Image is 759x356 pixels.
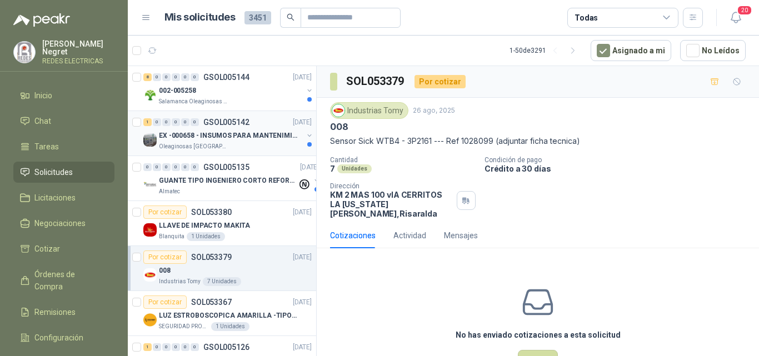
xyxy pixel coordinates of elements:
p: [DATE] [293,207,312,218]
a: Cotizar [13,238,114,259]
span: 3451 [244,11,271,24]
div: Por cotizar [415,75,466,88]
p: Crédito a 30 días [485,164,755,173]
p: GSOL005144 [203,73,249,81]
div: 1 Unidades [211,322,249,331]
p: Oleaginosas [GEOGRAPHIC_DATA][PERSON_NAME] [159,142,229,151]
p: Sensor Sick WTB4 - 3P2161 --- Ref 1028099 (adjuntar ficha tecnica) [330,135,746,147]
a: Por cotizarSOL053367[DATE] Company LogoLUZ ESTROBOSCOPICA AMARILLA -TIPO BALASEGURIDAD PROVISER L... [128,291,316,336]
a: Tareas [13,136,114,157]
div: 0 [172,73,180,81]
img: Company Logo [143,313,157,327]
div: Unidades [337,164,372,173]
div: 0 [172,163,180,171]
div: 1 [143,118,152,126]
p: EX -000658 - INSUMOS PARA MANTENIMIENTO MECANICO [159,131,297,141]
h3: No has enviado cotizaciones a esta solicitud [456,329,621,341]
div: 0 [181,118,189,126]
p: Cantidad [330,156,476,164]
span: Licitaciones [34,192,76,204]
div: 0 [143,163,152,171]
p: GSOL005135 [203,163,249,171]
a: Por cotizarSOL053379[DATE] Company Logo008Industrias Tomy7 Unidades [128,246,316,291]
p: Salamanca Oleaginosas SAS [159,97,229,106]
div: 0 [162,343,171,351]
a: 0 0 0 0 0 0 GSOL005135[DATE] Company LogoGUANTE TIPO INGENIERO CORTO REFORZADOAlmatec [143,161,321,196]
p: [DATE] [293,252,312,263]
button: 20 [726,8,746,28]
span: Cotizar [34,243,60,255]
img: Logo peakr [13,13,70,27]
div: 0 [153,118,161,126]
span: Solicitudes [34,166,73,178]
p: SOL053367 [191,298,232,306]
a: Por cotizarSOL053380[DATE] Company LogoLLAVE DE IMPACTO MAKITABlanquita1 Unidades [128,201,316,246]
p: REDES ELECTRICAS [42,58,114,64]
p: [DATE] [293,342,312,353]
img: Company Logo [332,104,344,117]
div: 0 [181,163,189,171]
h1: Mis solicitudes [164,9,236,26]
div: 0 [162,73,171,81]
div: Mensajes [444,229,478,242]
p: KM 2 MAS 100 vIA CERRITOS LA [US_STATE] [PERSON_NAME] , Risaralda [330,190,452,218]
a: Solicitudes [13,162,114,183]
div: 7 Unidades [203,277,241,286]
p: LLAVE DE IMPACTO MAKITA [159,220,250,231]
span: Inicio [34,89,52,102]
span: 20 [737,5,752,16]
img: Company Logo [143,268,157,282]
button: Asignado a mi [591,40,671,61]
span: search [287,13,294,21]
p: 26 ago, 2025 [413,106,455,116]
div: 0 [172,118,180,126]
div: Por cotizar [143,295,187,309]
a: 8 0 0 0 0 0 GSOL005144[DATE] Company Logo002-005258Salamanca Oleaginosas SAS [143,71,314,106]
div: 0 [162,118,171,126]
div: 0 [181,73,189,81]
div: Todas [575,12,598,24]
a: 1 0 0 0 0 0 GSOL005142[DATE] Company LogoEX -000658 - INSUMOS PARA MANTENIMIENTO MECANICOOleagino... [143,116,314,151]
div: Industrias Tomy [330,102,408,119]
div: Por cotizar [143,250,187,264]
p: [DATE] [293,117,312,128]
a: Chat [13,111,114,132]
div: 0 [191,118,199,126]
span: Negociaciones [34,217,86,229]
a: Inicio [13,85,114,106]
span: Chat [34,115,51,127]
img: Company Logo [143,223,157,237]
img: Company Logo [143,178,157,192]
div: 0 [153,73,161,81]
div: 0 [191,73,199,81]
p: [PERSON_NAME] Negret [42,40,114,56]
p: 002-005258 [159,86,196,96]
a: Configuración [13,327,114,348]
p: SOL053379 [191,253,232,261]
a: Negociaciones [13,213,114,234]
p: LUZ ESTROBOSCOPICA AMARILLA -TIPO BALA [159,310,297,321]
div: Actividad [393,229,426,242]
img: Company Logo [143,88,157,102]
p: GSOL005126 [203,343,249,351]
p: 008 [159,265,171,276]
div: 8 [143,73,152,81]
div: Cotizaciones [330,229,376,242]
p: GSOL005142 [203,118,249,126]
p: Industrias Tomy [159,277,201,286]
a: Licitaciones [13,187,114,208]
p: [DATE] [293,72,312,83]
button: No Leídos [680,40,746,61]
p: [DATE] [293,297,312,308]
div: 1 - 50 de 3291 [510,42,582,59]
div: Por cotizar [143,205,187,219]
div: 0 [191,343,199,351]
div: 0 [153,343,161,351]
div: 1 Unidades [187,232,225,241]
p: SEGURIDAD PROVISER LTDA [159,322,209,331]
p: Blanquita [159,232,184,241]
div: 0 [191,163,199,171]
p: GUANTE TIPO INGENIERO CORTO REFORZADO [159,176,297,186]
div: 0 [162,163,171,171]
span: Órdenes de Compra [34,268,104,293]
